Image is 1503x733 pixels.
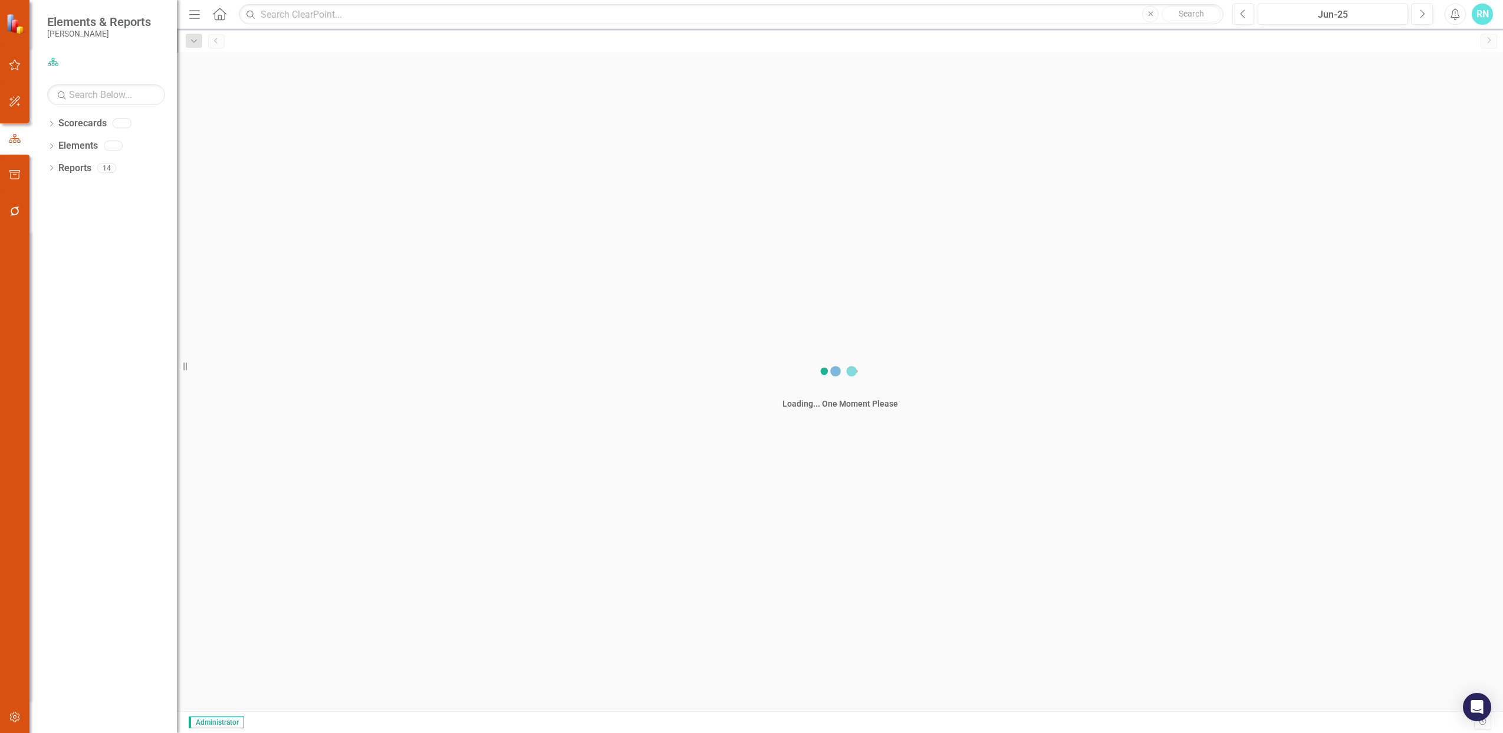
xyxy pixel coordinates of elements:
[47,29,151,38] small: [PERSON_NAME]
[1262,8,1404,22] div: Jun-25
[58,139,98,153] a: Elements
[1162,6,1221,22] button: Search
[5,12,28,35] img: ClearPoint Strategy
[782,398,898,410] div: Loading... One Moment Please
[47,15,151,29] span: Elements & Reports
[97,163,116,173] div: 14
[58,162,91,175] a: Reports
[1463,693,1491,721] div: Open Intercom Messenger
[1179,9,1204,18] span: Search
[58,117,107,130] a: Scorecards
[1258,4,1408,25] button: Jun-25
[239,4,1224,25] input: Search ClearPoint...
[189,716,244,728] span: Administrator
[47,84,165,105] input: Search Below...
[1472,4,1493,25] button: RN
